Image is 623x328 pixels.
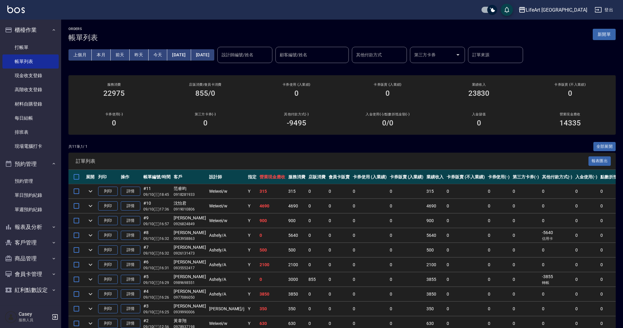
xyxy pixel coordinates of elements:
td: #10 [142,199,172,213]
h3: -9495 [287,119,306,127]
a: 現場電腦打卡 [2,139,59,153]
td: #3 [142,302,172,316]
td: Y [246,199,258,213]
div: [PERSON_NAME] [174,288,206,295]
td: 0 [445,258,486,272]
h3: 0 [112,119,116,127]
th: 卡券使用(-) [486,170,511,184]
td: Ashely /A [208,228,246,243]
td: 0 [445,184,486,199]
th: 帳單編號/時間 [142,170,172,184]
button: 本月 [92,49,111,61]
td: 0 [486,258,511,272]
td: Weiwei /w [208,184,246,199]
td: 0 [351,243,388,257]
th: 第三方卡券(-) [511,170,540,184]
td: 0 [486,199,511,213]
th: 客戶 [172,170,208,184]
h3: 服務消費 [76,83,152,87]
td: 4690 [258,199,287,213]
td: 0 [327,184,352,199]
div: [PERSON_NAME] [174,259,206,265]
h3: 22975 [103,89,125,98]
span: 訂單列表 [76,158,588,164]
td: 315 [258,184,287,199]
td: 0 [327,243,352,257]
td: 0 [388,228,425,243]
td: 0 [327,302,352,316]
td: [PERSON_NAME] /j [208,302,246,316]
p: 0918281933 [174,192,206,197]
td: -5640 [540,228,574,243]
td: 0 [540,258,574,272]
td: 0 [258,228,287,243]
button: expand row [86,245,95,255]
td: 0 [511,302,540,316]
th: 列印 [97,170,119,184]
td: 0 [540,302,574,316]
td: 350 [425,302,445,316]
a: 詳情 [121,275,140,284]
td: 0 [574,243,599,257]
h3: 0 [203,119,208,127]
th: 業績收入 [425,170,445,184]
td: 0 [307,287,327,301]
p: 0953958863 [174,236,206,241]
a: 預約管理 [2,174,59,188]
th: 指定 [246,170,258,184]
button: expand row [86,275,95,284]
td: 5640 [287,228,307,243]
p: 0926824849 [174,221,206,227]
td: 0 [388,287,425,301]
td: 0 [388,272,425,287]
p: 共 11 筆, 1 / 1 [68,144,87,149]
td: Weiwei /w [208,214,246,228]
a: 報表匯出 [588,158,611,164]
p: 09/10 (三) 16:29 [143,280,171,285]
td: 0 [540,184,574,199]
td: 315 [287,184,307,199]
td: 0 [388,258,425,272]
td: 0 [540,214,574,228]
td: 0 [327,228,352,243]
a: 排班表 [2,125,59,139]
td: 0 [486,184,511,199]
td: 4690 [425,199,445,213]
td: 0 [258,272,287,287]
td: 0 [327,214,352,228]
td: 0 [511,287,540,301]
td: 3855 [425,272,445,287]
td: 0 [574,184,599,199]
td: 500 [287,243,307,257]
td: 0 [511,228,540,243]
img: Person [5,311,17,323]
th: 操作 [119,170,142,184]
td: 0 [486,302,511,316]
h2: 卡券販賣 (不入業績) [532,83,608,87]
h2: 入金儲值 [441,112,517,116]
button: 列印 [98,216,118,225]
td: 0 [307,184,327,199]
td: 0 [445,214,486,228]
td: Ashely /A [208,287,246,301]
button: expand row [86,304,95,313]
td: 0 [511,258,540,272]
td: 5640 [425,228,445,243]
td: 0 [574,302,599,316]
td: Ashely /A [208,243,246,257]
div: [PERSON_NAME] [174,303,206,309]
p: 0939990006 [174,309,206,315]
th: 會員卡販賣 [327,170,352,184]
button: [DATE] [167,49,191,61]
h2: 第三方卡券(-) [167,112,243,116]
button: 前天 [111,49,130,61]
th: 設計師 [208,170,246,184]
div: 范睿昀 [174,185,206,192]
th: 卡券販賣 (入業績) [388,170,425,184]
button: [DATE] [191,49,214,61]
td: 0 [445,243,486,257]
td: 855 [307,272,327,287]
td: 0 [486,214,511,228]
h2: 其他付款方式(-) [258,112,335,116]
td: 0 [351,287,388,301]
